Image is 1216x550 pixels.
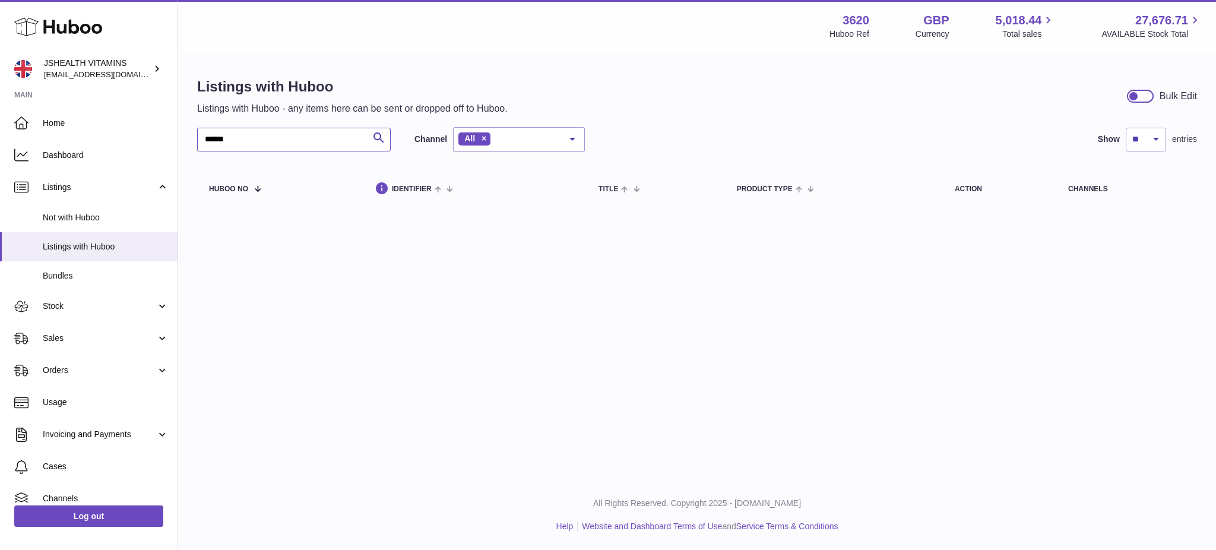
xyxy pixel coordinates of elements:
[43,461,169,472] span: Cases
[1135,12,1188,29] span: 27,676.71
[43,150,169,161] span: Dashboard
[14,60,32,78] img: internalAdmin-3620@internal.huboo.com
[43,365,156,376] span: Orders
[43,429,156,440] span: Invoicing and Payments
[996,12,1056,40] a: 5,018.44 Total sales
[829,29,869,40] div: Huboo Ref
[1002,29,1055,40] span: Total sales
[843,12,869,29] strong: 3620
[43,397,169,408] span: Usage
[43,493,169,504] span: Channels
[43,270,169,282] span: Bundles
[43,182,156,193] span: Listings
[43,212,169,223] span: Not with Huboo
[14,505,163,527] a: Log out
[916,29,949,40] div: Currency
[44,58,151,80] div: JSHEALTH VITAMINS
[43,301,156,312] span: Stock
[1101,29,1202,40] span: AVAILABLE Stock Total
[996,12,1042,29] span: 5,018.44
[43,241,169,252] span: Listings with Huboo
[1101,12,1202,40] a: 27,676.71 AVAILABLE Stock Total
[923,12,949,29] strong: GBP
[43,333,156,344] span: Sales
[44,69,175,79] span: [EMAIL_ADDRESS][DOMAIN_NAME]
[43,118,169,129] span: Home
